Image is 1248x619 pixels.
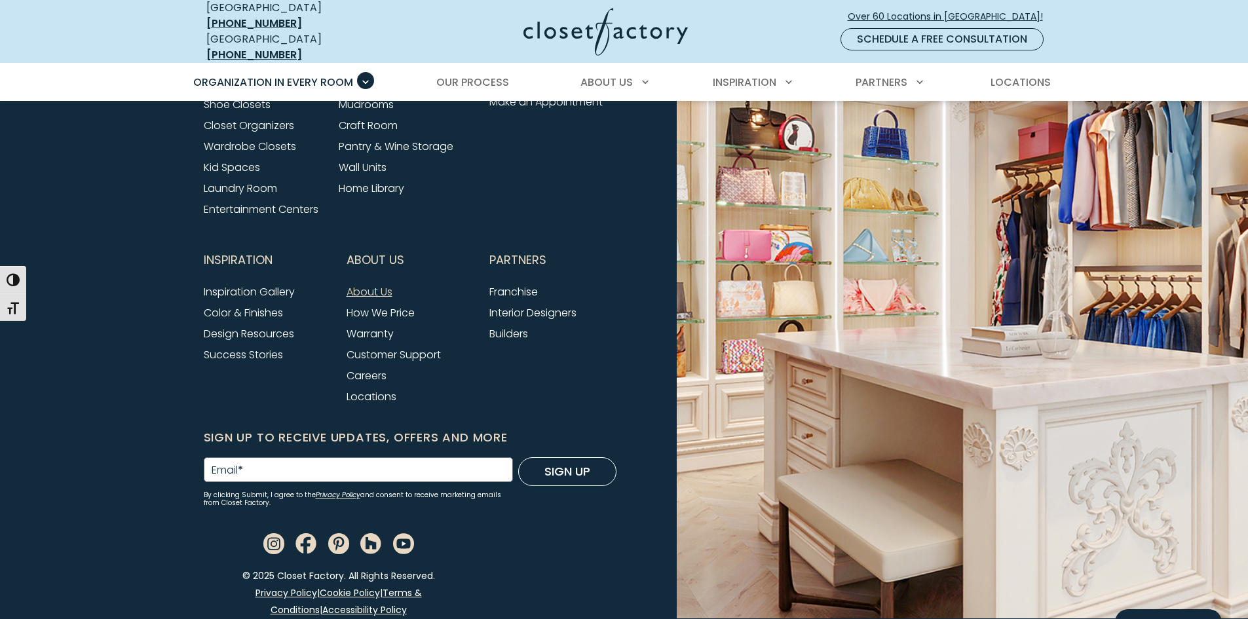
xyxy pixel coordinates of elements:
a: Instagram [263,536,284,551]
a: Facebook [295,536,316,551]
a: Kid Spaces [204,160,260,175]
a: Customer Support [347,347,441,362]
a: Interior Designers [489,305,577,320]
a: Laundry Room [204,181,277,196]
a: Houzz [360,536,381,551]
a: Accessibility Policy [322,603,407,616]
a: Careers [347,368,387,383]
a: Inspiration Gallery [204,284,295,299]
a: About Us [347,284,392,299]
span: Locations [991,75,1051,90]
a: Craft Room [339,118,398,133]
a: Locations [347,389,396,404]
a: Home Library [339,181,404,196]
a: Wall Units [339,160,387,175]
a: Over 60 Locations in [GEOGRAPHIC_DATA]! [847,5,1054,28]
a: Shoe Closets [204,97,271,112]
a: Closet Organizers [204,118,294,133]
h6: Sign Up to Receive Updates, Offers and More [204,428,616,447]
div: [GEOGRAPHIC_DATA] [206,31,396,63]
a: Franchise [489,284,538,299]
a: Privacy Policy [255,586,317,599]
a: Pinterest [328,536,349,551]
a: [PHONE_NUMBER] [206,16,302,31]
a: Privacy Policy [316,490,360,500]
a: Mudrooms [339,97,394,112]
span: Over 60 Locations in [GEOGRAPHIC_DATA]! [848,10,1053,24]
span: About Us [347,244,404,276]
small: By clicking Submit, I agree to the and consent to receive marketing emails from Closet Factory. [204,491,513,507]
a: [PHONE_NUMBER] [206,47,302,62]
a: Success Stories [204,347,283,362]
a: Make an Appointment [489,94,603,109]
label: Email [212,465,243,476]
a: Warranty [347,326,394,341]
span: Our Process [436,75,509,90]
a: Schedule a Free Consultation [841,28,1044,50]
span: About Us [580,75,633,90]
a: Entertainment Centers [204,202,318,217]
a: Wardrobe Closets [204,139,296,154]
button: Footer Subnav Button - About Us [347,244,474,276]
img: Closet Factory Logo [523,8,688,56]
nav: Primary Menu [184,64,1065,101]
span: Partners [856,75,907,90]
span: Partners [489,244,546,276]
a: How We Price [347,305,415,320]
button: Sign Up [518,457,616,486]
a: Builders [489,326,528,341]
a: Cookie Policy [320,586,380,599]
span: Organization in Every Room [193,75,353,90]
p: | | | [204,584,474,618]
a: Design Resources [204,326,294,341]
span: Inspiration [204,244,273,276]
a: Pantry & Wine Storage [339,139,453,154]
a: Youtube [393,536,414,551]
a: Color & Finishes [204,305,283,320]
button: Footer Subnav Button - Partners [489,244,616,276]
span: Inspiration [713,75,776,90]
button: Footer Subnav Button - Inspiration [204,244,331,276]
